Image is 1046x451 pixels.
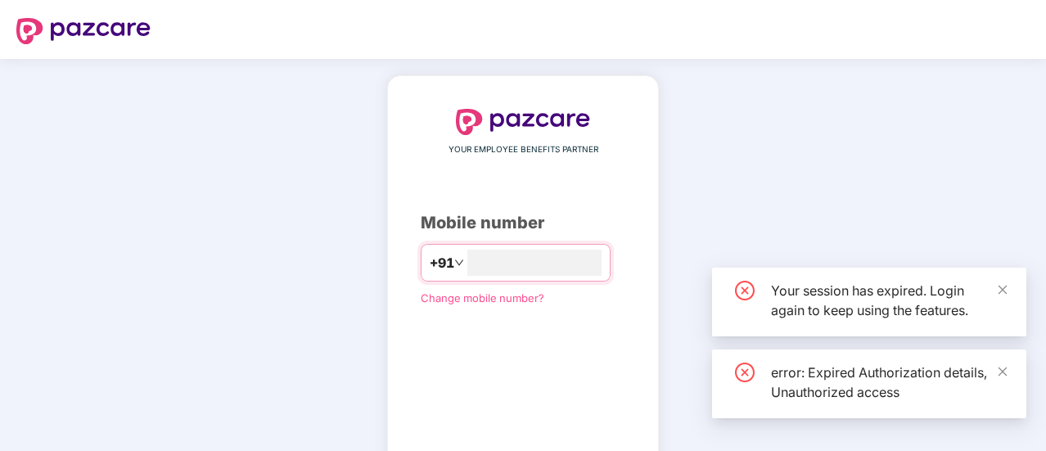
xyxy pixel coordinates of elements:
[421,210,625,236] div: Mobile number
[735,363,755,382] span: close-circle
[449,143,598,156] span: YOUR EMPLOYEE BENEFITS PARTNER
[997,366,1008,377] span: close
[421,291,544,304] a: Change mobile number?
[997,284,1008,295] span: close
[771,281,1007,320] div: Your session has expired. Login again to keep using the features.
[771,363,1007,402] div: error: Expired Authorization details, Unauthorized access
[430,253,454,273] span: +91
[735,281,755,300] span: close-circle
[16,18,151,44] img: logo
[456,109,590,135] img: logo
[454,258,464,268] span: down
